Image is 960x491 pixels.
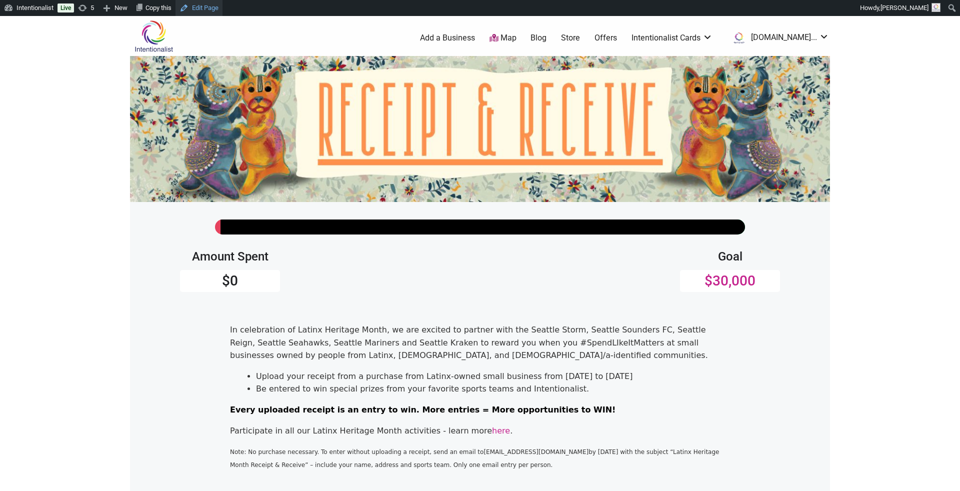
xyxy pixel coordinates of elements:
h4: Goal [680,249,780,264]
li: Upload your receipt from a purchase from Latinx-owned small business from [DATE] to [DATE] [256,370,730,383]
p: In celebration of Latinx Heritage Month, we are excited to partner with the Seattle Storm, Seattl... [230,323,730,362]
h3: $30,000 [680,272,780,289]
span: [PERSON_NAME] [880,4,928,11]
a: Intentionalist Cards [631,32,712,43]
span: Note: No purchase necessary. To enter without uploading a receipt, send an email to [EMAIL_ADDRES... [230,448,719,468]
a: Store [561,32,580,43]
img: Latinx Heritage Month - Receipt & Receive [130,56,830,202]
a: Blog [530,32,546,43]
img: Intentionalist [130,20,177,52]
h3: $0 [180,272,280,289]
a: Add a Business [420,32,475,43]
a: here [492,426,510,435]
h4: Amount Spent [180,249,280,264]
p: Participate in all our Latinx Heritage Month activities - learn more . [230,424,730,437]
li: Be entered to win special prizes from your favorite sports teams and Intentionalist. [256,382,730,395]
a: Map [489,32,516,44]
span: Every uploaded receipt is an entry to win. More entries = More opportunities to WIN! [230,405,615,414]
a: Offers [594,32,617,43]
li: ist.com... [727,29,829,47]
a: [DOMAIN_NAME]... [727,29,829,47]
a: Live [57,3,74,12]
